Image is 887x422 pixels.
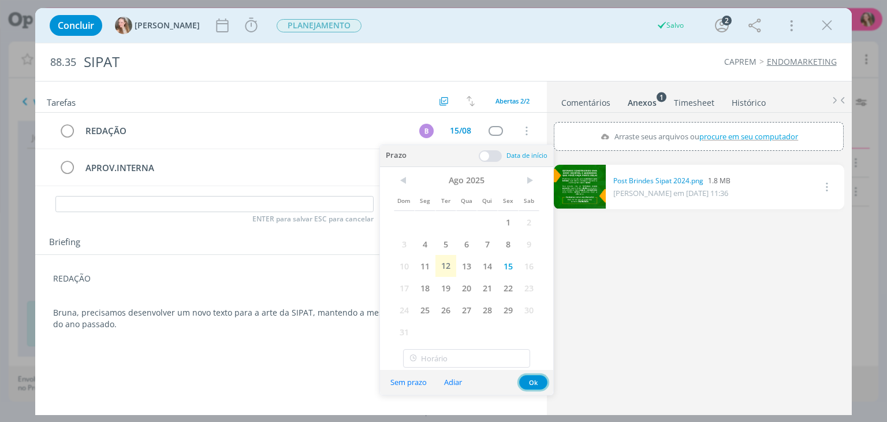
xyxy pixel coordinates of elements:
span: Concluir [58,21,94,30]
span: Briefing [49,235,80,250]
span: 25 [415,299,435,321]
div: 1.8 MB [613,176,731,186]
p: REDAÇÃO [53,273,528,284]
button: Concluir [50,15,102,36]
span: Dom [394,189,415,211]
span: [PERSON_NAME] em [DATE] 11:36 [613,188,728,198]
span: 17 [394,277,415,299]
span: Ago 2025 [415,172,519,189]
span: 3 [394,233,415,255]
span: Sex [498,189,519,211]
span: 7 [477,233,498,255]
a: CAPREM [724,56,756,67]
span: 4 [415,233,435,255]
label: Arraste seus arquivos ou [596,129,802,144]
span: 27 [456,299,477,321]
div: B [419,124,434,138]
a: Comentários [561,92,611,109]
button: Sem prazo [383,375,434,390]
div: 15/08 [450,127,471,135]
span: Seg [415,189,435,211]
button: 2 [713,16,731,35]
span: 9 [519,233,539,255]
span: procure em seu computador [700,131,799,142]
span: < [394,172,415,189]
span: 15 [498,255,519,277]
span: Sab [519,189,539,211]
span: Qui [477,189,498,211]
div: SIPAT [79,48,504,76]
span: 6 [456,233,477,255]
span: 23 [519,277,539,299]
span: > [519,172,539,189]
div: dialog [35,8,851,415]
span: 28 [477,299,498,321]
span: 24 [394,299,415,321]
span: 31 [394,321,415,343]
span: 26 [435,299,456,321]
div: Anexos [628,97,657,109]
span: 10 [394,255,415,277]
span: 21 [477,277,498,299]
span: 30 [519,299,539,321]
span: ENTER para salvar ESC para cancelar [252,214,374,224]
span: 29 [498,299,519,321]
div: 2 [722,16,732,25]
p: Bruna, precisamos desenvolver um novo texto para a arte da SIPAT, mantendo a mesma ideia. A refer... [53,307,528,330]
span: 22 [498,277,519,299]
img: arrow-down-up.svg [467,96,475,106]
a: ENDOMARKETING [767,56,837,67]
sup: 1 [657,92,666,102]
span: 2 [519,211,539,233]
a: Histórico [731,92,766,109]
div: REDAÇÃO [80,124,408,138]
span: Tarefas [47,94,76,108]
span: 11 [415,255,435,277]
a: Timesheet [673,92,715,109]
span: 12 [435,255,456,277]
span: Qua [456,189,477,211]
span: 8 [498,233,519,255]
div: APROV.INTERNA [80,161,420,175]
span: PLANEJAMENTO [277,19,361,32]
button: Adiar [437,375,469,390]
span: 16 [519,255,539,277]
span: [PERSON_NAME] [135,21,200,29]
span: Data de início [506,151,547,160]
span: 20 [456,277,477,299]
span: 88.35 [50,56,76,69]
span: 5 [435,233,456,255]
span: Ter [435,189,456,211]
span: Abertas 2/2 [495,97,530,105]
a: Post Brindes Sipat 2024.png [613,176,703,186]
div: Salvo [657,20,684,31]
button: B [418,122,435,139]
span: 1 [498,211,519,233]
span: 13 [456,255,477,277]
input: Horário [403,349,530,368]
span: 19 [435,277,456,299]
button: Ok [519,375,547,390]
span: 18 [415,277,435,299]
button: PLANEJAMENTO [276,18,362,33]
button: G[PERSON_NAME] [115,17,200,34]
span: 14 [477,255,498,277]
img: G [115,17,132,34]
span: Prazo [386,150,407,162]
